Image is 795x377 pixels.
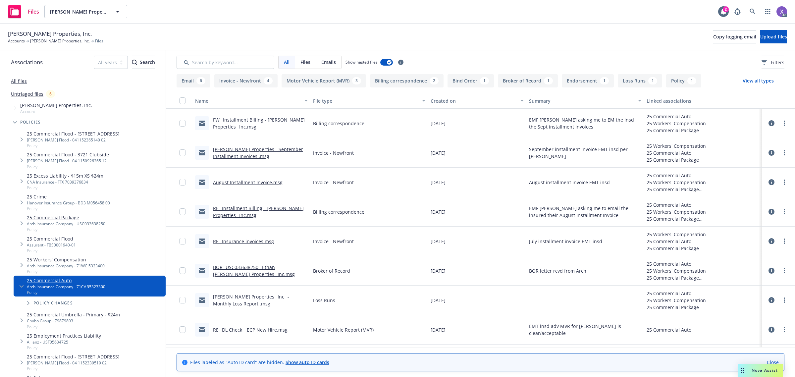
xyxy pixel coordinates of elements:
input: Toggle Row Selected [179,267,186,274]
button: Upload files [760,30,787,43]
div: 25 Commercial Auto [647,149,706,156]
a: more [780,267,788,275]
div: 25 Commercial Package [647,186,718,193]
div: 6 [46,90,55,98]
a: [PERSON_NAME] Properties - September Installment Invoices .msg [213,146,303,159]
span: Loss Runs [313,297,335,304]
a: Close [767,359,779,366]
a: 25 Commercial Package [27,214,105,221]
a: 25 Commercial Flood - [STREET_ADDRESS] [27,130,120,137]
input: Toggle Row Selected [179,149,186,156]
a: RE_ DL Check _ ECP New Hire.msg [213,327,288,333]
span: Invoice - Newfront [313,179,354,186]
a: more [780,326,788,334]
img: photo [776,6,787,17]
span: Policy [27,185,103,190]
span: BOR letter rcvd from Arch [529,267,586,274]
a: [PERSON_NAME] Properties, Inc. [30,38,90,44]
span: Nova Assist [752,367,778,373]
button: Broker of Record [498,74,558,87]
button: Policy [666,74,701,87]
span: Policy [27,227,105,232]
div: Created on [431,97,516,104]
span: Billing correspondence [313,208,364,215]
a: 25 Commercial Auto [27,277,105,284]
svg: Search [132,60,137,65]
span: Policy [27,164,109,170]
span: EMF [PERSON_NAME] asking me to EM the insd the Sept installment invoices [529,116,642,130]
span: Files labeled as "Auto ID card" are hidden. [190,359,329,366]
div: Search [132,56,155,69]
span: Account [20,109,92,114]
a: more [780,119,788,127]
button: Bind Order [448,74,494,87]
span: Policy [27,269,105,274]
span: Motor Vehicle Report (MVR) [313,326,374,333]
div: 25 Commercial Auto [647,172,718,179]
button: Copy logging email [713,30,756,43]
div: 25 Workers' Compensation [647,231,706,238]
div: 25 Commercial Package [647,127,706,134]
span: Policy changes [33,301,73,305]
button: SearchSearch [132,56,155,69]
a: 25 Commercial Flood [27,235,76,242]
div: 25 Commercial Auto [647,113,706,120]
div: Arch Insurance Company - 71CAB5323300 [27,284,105,290]
a: All files [11,78,27,84]
a: 25 Commercial Flood - [STREET_ADDRESS] [27,353,120,360]
span: [DATE] [431,179,446,186]
a: 25 Commercial Umbrella - Primary - $24m [27,311,120,318]
div: 25 Commercial Package [647,304,706,311]
a: Untriaged files [11,90,43,97]
div: [PERSON_NAME] Flood - 041152365140 02 [27,137,120,143]
button: Created on [428,93,526,109]
a: Report a Bug [731,5,744,18]
div: Assurant - FBS0001940-01 [27,242,76,248]
a: Search [746,5,759,18]
div: Allianz - USF05634725 [27,339,101,345]
button: Motor Vehicle Report (MVR) [282,74,366,87]
div: File type [313,97,418,104]
span: Files [300,59,310,66]
div: 1 [480,77,489,84]
span: EMT insd adv MVR for [PERSON_NAME] is clear/acceptable [529,323,642,337]
div: 25 Commercial Auto [647,290,706,297]
input: Toggle Row Selected [179,179,186,186]
a: 25 Employment Practices Liability [27,332,101,339]
div: 1 [687,77,696,84]
span: Show nested files [345,59,378,65]
a: RE_ Insurance invoices.msg [213,238,274,244]
div: 25 Workers' Compensation [647,142,706,149]
a: more [780,208,788,216]
a: more [780,296,788,304]
div: 25 Workers' Compensation [647,208,718,215]
a: RE_ Installment Billing - [PERSON_NAME] Properties_ Inc.msg [213,205,304,218]
button: Loss Runs [618,74,662,87]
span: Filters [771,59,784,66]
span: Broker of Record [313,267,350,274]
span: Files [28,9,39,14]
div: 25 Workers' Compensation [647,297,706,304]
button: Summary [526,93,644,109]
span: [DATE] [431,149,446,156]
input: Toggle Row Selected [179,120,186,127]
span: [DATE] [431,297,446,304]
span: Upload files [760,33,787,40]
div: 25 Workers' Compensation [647,179,718,186]
span: All [284,59,290,66]
span: Invoice - Newfront [313,149,354,156]
input: Select all [179,97,186,104]
div: 25 Commercial Package [647,156,706,163]
div: 3 [352,77,361,84]
button: [PERSON_NAME] Properties, Inc. [44,5,127,18]
a: BOR- USC033638250-_Ethan [PERSON_NAME] Properties_ Inc.msg [213,264,295,277]
button: View all types [732,74,784,87]
div: CNA Insurance - FFX 7039376834 [27,179,103,185]
a: more [780,178,788,186]
button: Billing correspondence [370,74,444,87]
div: [PERSON_NAME] Flood - 04 1150926265 12 [27,158,109,164]
div: Hanover Insurance Group - BD3 M056458 00 [27,200,110,206]
div: 4 [264,77,273,84]
span: Policy [27,324,120,330]
span: Billing correspondence [313,120,364,127]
